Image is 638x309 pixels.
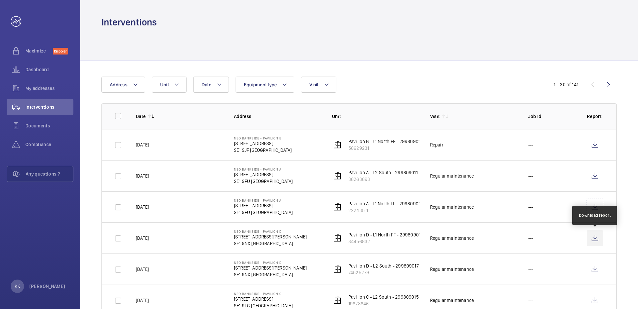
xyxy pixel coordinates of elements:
p: SE1 9FU [GEOGRAPHIC_DATA] [234,178,293,185]
div: Regular maintenance [430,266,474,273]
p: [DATE] [136,141,149,148]
p: --- [528,235,534,241]
span: Any questions ? [26,171,73,177]
div: Regular maintenance [430,297,474,304]
span: Date [202,82,211,87]
button: Date [193,77,229,93]
p: SE1 9JF [GEOGRAPHIC_DATA] [234,147,292,153]
p: --- [528,297,534,304]
p: Neo Bankside - Pavilion C [234,292,293,296]
p: Pavilion D - L1 North FF - 299809016 [348,231,423,238]
p: Unit [332,113,419,120]
p: 38263893 [348,176,418,183]
p: [STREET_ADDRESS][PERSON_NAME] [234,233,307,240]
p: Neo Bankside - Pavilion D [234,261,307,265]
p: SE1 9FU [GEOGRAPHIC_DATA] [234,209,293,216]
p: Visit [430,113,440,120]
span: Compliance [25,141,73,148]
div: Regular maintenance [430,235,474,241]
p: Job Id [528,113,576,120]
span: Address [110,82,127,87]
p: --- [528,266,534,273]
p: 74525279 [348,269,419,276]
span: Discover [53,48,68,55]
img: elevator.svg [334,172,342,180]
p: Neo Bankside - Pavilion A [234,198,293,202]
p: [DATE] [136,266,149,273]
span: My addresses [25,85,73,92]
p: 34456832 [348,238,423,245]
p: [DATE] [136,204,149,210]
p: SE1 9NX [GEOGRAPHIC_DATA] [234,271,307,278]
div: Repair [430,141,443,148]
p: KK [15,283,20,290]
p: [STREET_ADDRESS][PERSON_NAME] [234,265,307,271]
p: Neo Bankside - Pavilion B [234,136,292,140]
img: elevator.svg [334,234,342,242]
p: --- [528,173,534,179]
p: [PERSON_NAME] [29,283,65,290]
div: Download report [579,212,611,218]
div: 1 – 30 of 141 [554,81,578,88]
p: Pavilion C - L2 South - 299809015 [348,294,419,300]
p: Pavilion D - L2 South - 299809017 [348,263,419,269]
p: Pavilion B - L1 North FF - 299809012 [348,138,423,145]
button: Address [101,77,145,93]
p: [STREET_ADDRESS] [234,202,293,209]
p: SE1 9NX [GEOGRAPHIC_DATA] [234,240,307,247]
span: Dashboard [25,66,73,73]
p: [STREET_ADDRESS] [234,171,293,178]
button: Visit [301,77,336,93]
p: SE1 9TG [GEOGRAPHIC_DATA] [234,302,293,309]
p: Pavilion A - L2 South - 299809011 [348,169,418,176]
p: 19678646 [348,300,419,307]
p: Date [136,113,145,120]
span: Equipment type [244,82,277,87]
p: [DATE] [136,235,149,241]
p: [STREET_ADDRESS] [234,296,293,302]
p: --- [528,141,534,148]
p: Address [234,113,321,120]
span: Documents [25,122,73,129]
p: 22243511 [348,207,423,214]
span: Unit [160,82,169,87]
img: elevator.svg [334,296,342,304]
button: Equipment type [236,77,295,93]
img: elevator.svg [334,203,342,211]
span: Visit [309,82,318,87]
p: Pavilion A - L1 North FF - 299809010 [348,200,423,207]
p: [DATE] [136,173,149,179]
button: Unit [152,77,187,93]
h1: Interventions [101,16,157,28]
p: 58629231 [348,145,423,151]
p: Report [587,113,603,120]
p: [STREET_ADDRESS] [234,140,292,147]
img: elevator.svg [334,141,342,149]
div: Regular maintenance [430,204,474,210]
p: --- [528,204,534,210]
span: Interventions [25,104,73,110]
p: [DATE] [136,297,149,304]
span: Maximize [25,47,53,54]
p: Neo Bankside - Pavilion A [234,167,293,171]
p: Neo Bankside - Pavilion D [234,229,307,233]
img: elevator.svg [334,265,342,273]
div: Regular maintenance [430,173,474,179]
